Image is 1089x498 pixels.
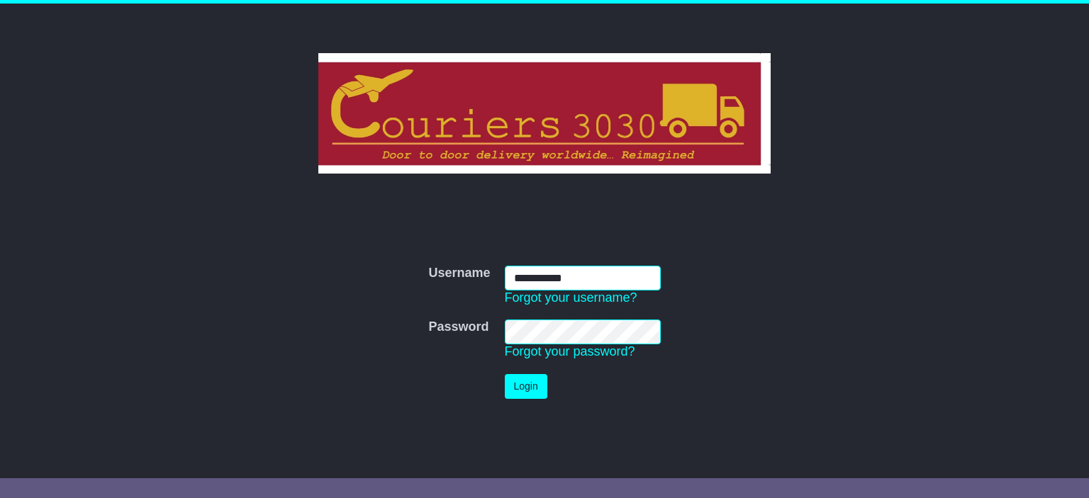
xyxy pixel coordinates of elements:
label: Password [428,319,488,335]
label: Username [428,266,490,281]
a: Forgot your password? [505,344,635,358]
button: Login [505,374,547,399]
a: Forgot your username? [505,290,637,305]
img: Couriers 3030 [318,53,771,174]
